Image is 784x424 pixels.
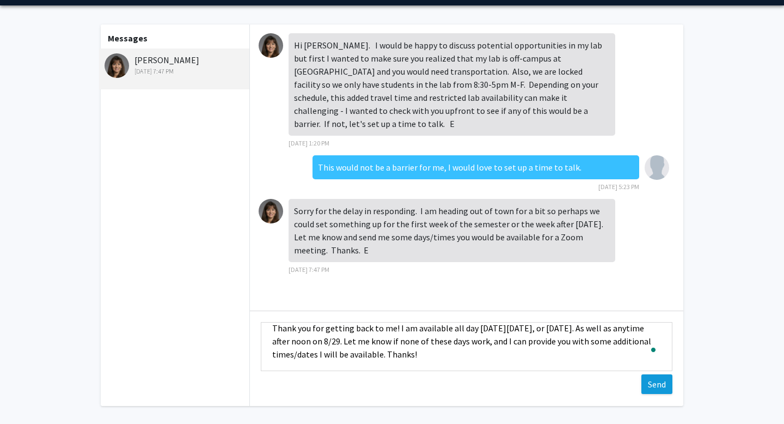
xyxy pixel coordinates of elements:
[259,199,283,223] img: Elizabeth Bryda
[105,66,247,76] div: [DATE] 7:47 PM
[641,374,672,394] button: Send
[289,33,615,136] div: Hi [PERSON_NAME]. I would be happy to discuss potential opportunities in my lab but first I wante...
[261,322,672,371] textarea: To enrich screen reader interactions, please activate Accessibility in Grammarly extension settings
[313,155,639,179] div: This would not be a barrier for me, I would love to set up a time to talk.
[289,199,615,262] div: Sorry for the delay in responding. I am heading out of town for a bit so perhaps we could set som...
[598,183,639,191] span: [DATE] 5:23 PM
[259,33,283,58] img: Elizabeth Bryda
[289,265,329,274] span: [DATE] 7:47 PM
[105,53,247,76] div: [PERSON_NAME]
[105,53,129,78] img: Elizabeth Bryda
[645,155,669,180] img: Kaylie Brockmann
[8,375,46,416] iframe: Chat
[289,139,329,147] span: [DATE] 1:20 PM
[108,33,148,44] b: Messages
